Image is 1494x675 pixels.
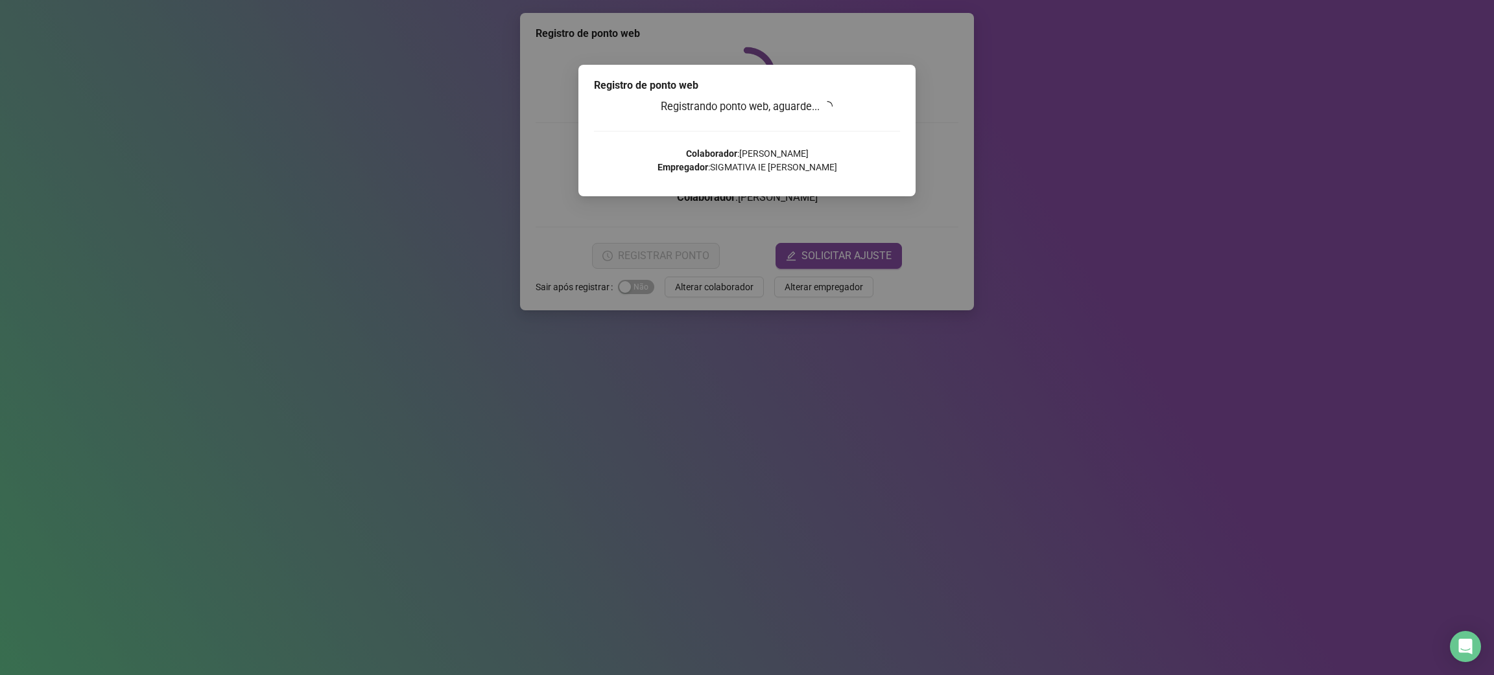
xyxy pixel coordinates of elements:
p: : [PERSON_NAME] : SIGMATIVA IE [PERSON_NAME] [594,147,900,174]
div: Registro de ponto web [594,78,900,93]
h3: Registrando ponto web, aguarde... [594,98,900,115]
strong: Colaborador [686,148,737,159]
strong: Empregador [658,162,708,172]
span: loading [822,100,834,112]
div: Open Intercom Messenger [1450,631,1481,662]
